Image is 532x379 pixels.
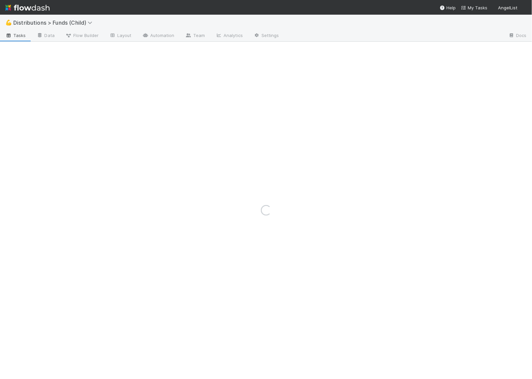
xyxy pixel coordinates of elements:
[104,31,137,41] a: Layout
[31,31,60,41] a: Data
[440,4,456,11] div: Help
[180,31,210,41] a: Team
[60,31,104,41] a: Flow Builder
[461,5,487,10] span: My Tasks
[498,5,517,10] span: AngelList
[503,31,532,41] a: Docs
[5,20,12,25] span: 💪
[65,32,99,39] span: Flow Builder
[461,4,487,11] a: My Tasks
[248,31,284,41] a: Settings
[5,2,50,13] img: logo-inverted-e16ddd16eac7371096b0.svg
[137,31,180,41] a: Automation
[210,31,248,41] a: Analytics
[520,5,527,11] img: avatar_711f55b7-5a46-40da-996f-bc93b6b86381.png
[13,19,96,26] span: Distributions > Funds (Child)
[5,32,26,39] span: Tasks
